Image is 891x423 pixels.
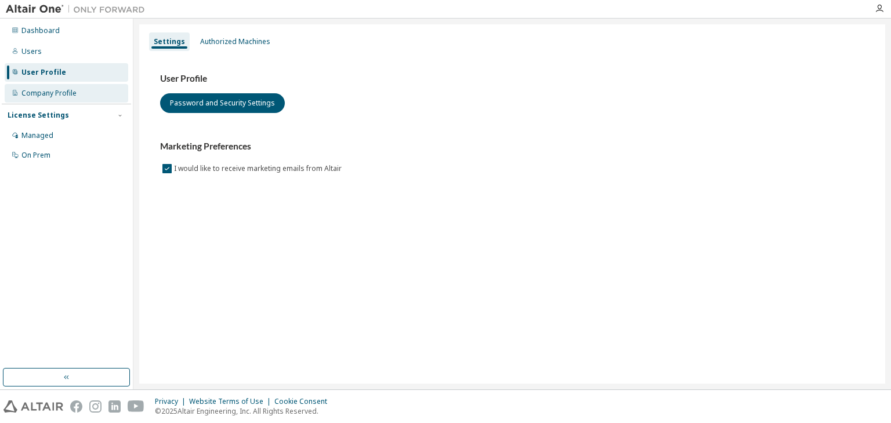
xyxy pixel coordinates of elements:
[189,397,274,406] div: Website Terms of Use
[160,93,285,113] button: Password and Security Settings
[155,397,189,406] div: Privacy
[21,151,50,160] div: On Prem
[89,400,102,413] img: instagram.svg
[21,89,77,98] div: Company Profile
[70,400,82,413] img: facebook.svg
[21,68,66,77] div: User Profile
[8,111,69,120] div: License Settings
[21,26,60,35] div: Dashboard
[154,37,185,46] div: Settings
[174,162,344,176] label: I would like to receive marketing emails from Altair
[21,131,53,140] div: Managed
[155,406,334,416] p: © 2025 Altair Engineering, Inc. All Rights Reserved.
[3,400,63,413] img: altair_logo.svg
[21,47,42,56] div: Users
[274,397,334,406] div: Cookie Consent
[200,37,270,46] div: Authorized Machines
[108,400,121,413] img: linkedin.svg
[160,73,864,85] h3: User Profile
[6,3,151,15] img: Altair One
[160,141,864,152] h3: Marketing Preferences
[128,400,144,413] img: youtube.svg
